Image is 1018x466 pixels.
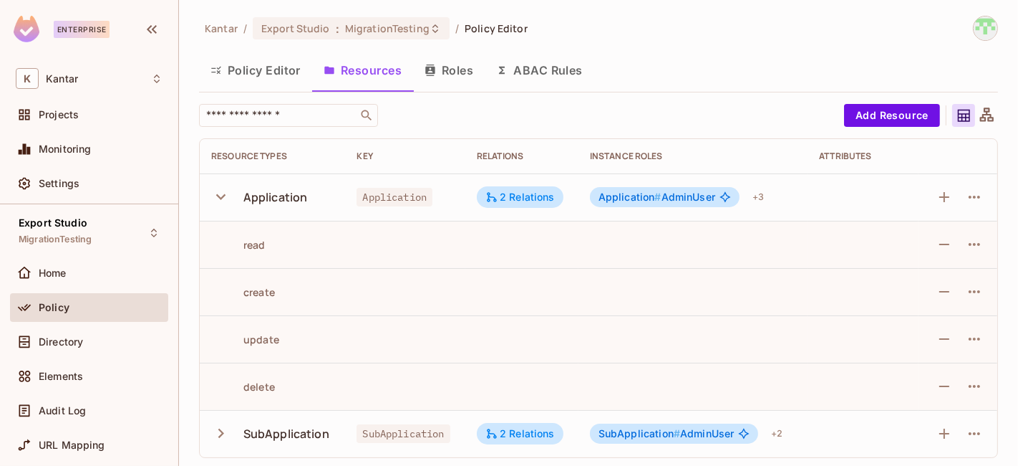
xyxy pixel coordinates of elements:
[590,151,796,162] div: Instance roles
[211,151,334,162] div: Resource Types
[14,16,39,42] img: SReyMgAAAABJRU5ErkJggg==
[205,22,238,35] span: the active workspace
[485,427,555,440] div: 2 Relations
[345,22,430,35] span: MigrationTesting
[261,22,330,35] span: Export Studio
[243,22,247,35] li: /
[357,151,454,162] div: Key
[598,427,680,439] span: SubApplication
[819,151,907,162] div: Attributes
[39,336,83,348] span: Directory
[211,380,275,394] div: delete
[54,21,110,38] div: Enterprise
[39,302,69,313] span: Policy
[674,427,680,439] span: #
[39,109,79,120] span: Projects
[243,189,308,205] div: Application
[211,285,275,299] div: create
[844,104,940,127] button: Add Resource
[39,371,83,382] span: Elements
[312,52,413,88] button: Resources
[747,186,770,209] div: + 3
[16,68,39,89] span: K
[39,405,86,417] span: Audit Log
[598,191,661,203] span: Application
[39,143,92,155] span: Monitoring
[477,151,567,162] div: Relations
[455,22,459,35] li: /
[357,188,432,206] span: Application
[19,217,87,229] span: Export Studio
[39,178,79,189] span: Settings
[598,191,715,203] span: AdminUser
[211,333,279,346] div: update
[211,238,266,252] div: read
[46,73,78,85] span: Workspace: Kantar
[357,424,450,443] span: SubApplication
[243,426,329,442] div: SubApplication
[974,16,997,40] img: Devesh.Kumar@Kantar.com
[485,52,594,88] button: ABAC Rules
[39,439,105,451] span: URL Mapping
[655,191,661,203] span: #
[413,52,485,88] button: Roles
[598,428,735,439] span: AdminUser
[465,22,528,35] span: Policy Editor
[335,23,340,34] span: :
[199,52,312,88] button: Policy Editor
[39,267,67,279] span: Home
[485,191,555,204] div: 2 Relations
[19,234,92,245] span: MigrationTesting
[765,422,788,445] div: + 2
